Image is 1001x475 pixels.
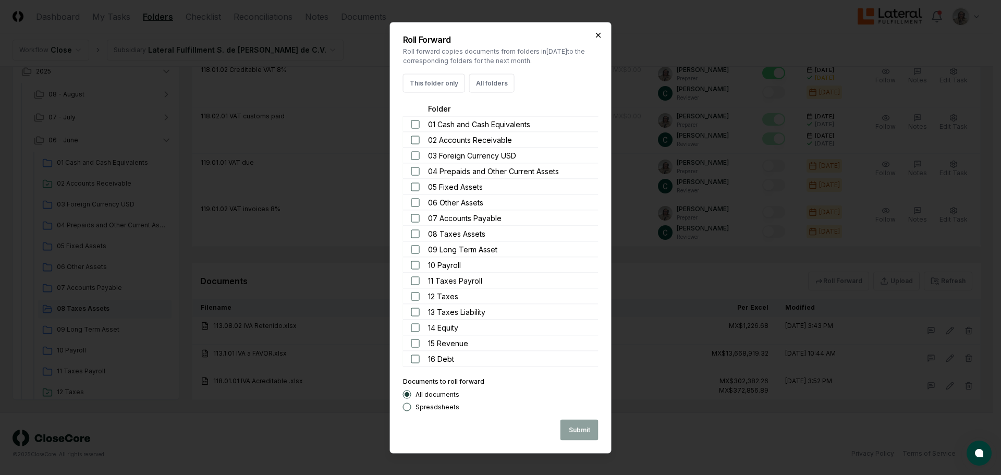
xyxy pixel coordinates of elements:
span: 04 Prepaids and Other Current Assets [428,165,559,176]
span: 07 Accounts Payable [428,212,502,223]
label: Documents to roll forward [403,377,484,385]
span: 12 Taxes [428,290,458,301]
label: Spreadsheets [416,404,459,410]
span: 14 Equity [428,322,458,333]
span: 09 Long Term Asset [428,243,497,254]
label: All documents [416,391,459,397]
span: 15 Revenue [428,337,468,348]
span: 16 Debt [428,353,454,364]
button: This folder only [403,74,465,92]
span: 03 Foreign Currency USD [428,150,516,161]
span: 10 Payroll [428,259,461,270]
span: 13 Taxes Liability [428,306,485,317]
span: 08 Taxes Assets [428,228,485,239]
button: All folders [469,74,515,92]
span: 01 Cash and Cash Equivalents [428,118,530,129]
span: 11 Taxes Payroll [428,275,482,286]
p: Roll forward copies documents from folders in [DATE] to the corresponding folders for the next mo... [403,46,599,65]
span: 06 Other Assets [428,197,483,208]
div: Folder [428,103,590,114]
span: 02 Accounts Receivable [428,134,512,145]
span: 05 Fixed Assets [428,181,483,192]
h2: Roll Forward [403,35,599,43]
